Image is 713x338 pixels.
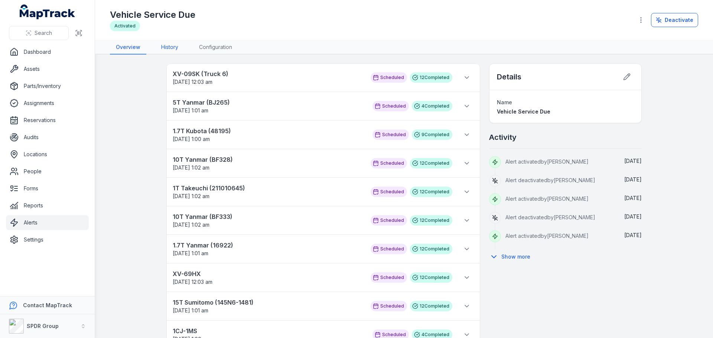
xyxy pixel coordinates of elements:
span: [DATE] [624,213,642,220]
a: History [155,40,184,55]
span: Alert activated by [PERSON_NAME] [505,158,589,165]
time: 22/10/2025, 12:03:00 am [173,279,212,285]
time: 24/10/2025, 1:00:00 am [173,136,210,142]
a: 15T Sumitomo (145N6-1481)[DATE] 1:01 am [173,298,363,314]
button: Search [9,26,69,40]
h2: Activity [489,132,517,142]
time: 28/10/2025, 1:01:00 am [173,107,208,114]
h2: Details [497,72,521,82]
span: [DATE] 1:02 am [173,164,209,171]
time: 29/10/2025, 12:03:00 am [173,79,212,85]
a: Locations [6,147,89,162]
a: Overview [110,40,146,55]
a: 10T Yanmar (BF328)[DATE] 1:02 am [173,155,363,171]
div: Scheduled [372,101,409,111]
span: [DATE] 1:02 am [173,221,209,228]
strong: 10T Yanmar (BF333) [173,212,363,221]
span: [DATE] [624,232,642,238]
div: Scheduled [371,244,407,254]
a: Reservations [6,113,89,128]
a: Parts/Inventory [6,79,89,93]
a: XV-69HX[DATE] 12:03 am [173,269,363,286]
span: [DATE] 1:01 am [173,107,208,114]
span: [DATE] 12:03 am [173,279,212,285]
a: 1.7T Kubota (48195)[DATE] 1:00 am [173,127,365,143]
div: Scheduled [371,72,407,83]
strong: XV-69HX [173,269,363,278]
a: Dashboard [6,45,89,59]
time: 19/12/2024, 3:49:55 pm [624,232,642,238]
div: Scheduled [371,301,407,311]
a: MapTrack [20,4,75,19]
h1: Vehicle Service Due [110,9,195,21]
time: 23/10/2025, 1:02:00 am [173,193,209,199]
a: XV-09SK (Truck 6)[DATE] 12:03 am [173,69,363,86]
time: 23/10/2025, 1:02:00 am [173,221,209,228]
strong: XV-09SK (Truck 6) [173,69,363,78]
div: 12 Completed [410,158,452,168]
strong: 1.7T Kubota (48195) [173,127,365,135]
strong: 1T Takeuchi (211010645) [173,184,363,193]
a: People [6,164,89,179]
div: Scheduled [371,187,407,197]
span: [DATE] 1:01 am [173,307,208,314]
button: Show more [489,249,535,265]
span: [DATE] [624,176,642,183]
div: 12 Completed [410,215,452,226]
time: 21/10/2025, 1:01:00 am [173,307,208,314]
a: Forms [6,181,89,196]
strong: 5T Yanmar (BJ265) [173,98,365,107]
span: [DATE] 12:03 am [173,79,212,85]
a: Reports [6,198,89,213]
strong: SPDR Group [27,323,59,329]
strong: 15T Sumitomo (145N6-1481) [173,298,363,307]
span: Alert activated by [PERSON_NAME] [505,196,589,202]
button: Deactivate [651,13,698,27]
a: 1.7T Yanmar (16922)[DATE] 1:01 am [173,241,363,257]
div: 12 Completed [410,301,452,311]
a: Assets [6,62,89,76]
div: Scheduled [371,215,407,226]
span: Alert activated by [PERSON_NAME] [505,233,589,239]
time: 22/10/2025, 1:01:00 am [173,250,208,256]
div: Scheduled [371,158,407,168]
div: 12 Completed [410,72,452,83]
div: Activated [110,21,140,31]
div: 12 Completed [410,244,452,254]
div: 9 Completed [412,129,452,140]
div: Scheduled [372,129,409,140]
a: 5T Yanmar (BJ265)[DATE] 1:01 am [173,98,365,114]
a: Audits [6,130,89,145]
span: [DATE] [624,195,642,201]
time: 18/08/2025, 12:33:48 pm [624,158,642,164]
div: Scheduled [371,272,407,283]
a: Settings [6,232,89,247]
span: Name [497,99,512,105]
span: Vehicle Service Due [497,108,550,115]
strong: Contact MapTrack [23,302,72,308]
strong: 1CJ-1MS [173,326,365,335]
div: 12 Completed [410,187,452,197]
time: 18/08/2025, 12:33:26 pm [624,176,642,183]
span: [DATE] 1:01 am [173,250,208,256]
strong: 1.7T Yanmar (16922) [173,241,363,250]
span: Search [35,29,52,37]
span: [DATE] 1:02 am [173,193,209,199]
span: Alert deactivated by [PERSON_NAME] [505,214,595,220]
span: [DATE] [624,158,642,164]
div: 12 Completed [410,272,452,283]
time: 26/02/2025, 1:07:35 pm [624,195,642,201]
span: Alert deactivated by [PERSON_NAME] [505,177,595,183]
a: 10T Yanmar (BF333)[DATE] 1:02 am [173,212,363,229]
time: 24/01/2025, 12:43:46 pm [624,213,642,220]
a: 1T Takeuchi (211010645)[DATE] 1:02 am [173,184,363,200]
a: Alerts [6,215,89,230]
a: Configuration [193,40,238,55]
a: Assignments [6,96,89,111]
time: 23/10/2025, 1:02:00 am [173,164,209,171]
div: 4 Completed [412,101,452,111]
span: [DATE] 1:00 am [173,136,210,142]
strong: 10T Yanmar (BF328) [173,155,363,164]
